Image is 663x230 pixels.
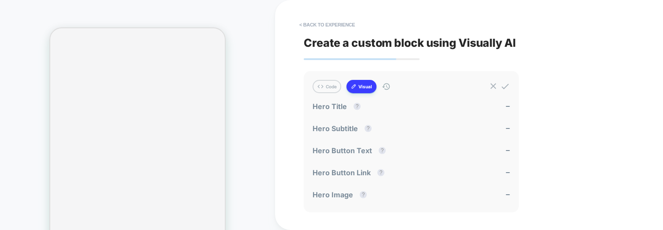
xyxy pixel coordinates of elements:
span: Hero Title [313,102,365,111]
span: Hero Image [313,190,371,199]
button: Code [313,80,341,93]
span: Create a custom block using Visually AI [304,36,634,49]
span: Hero Button Text [313,146,390,155]
span: Hero Subtitle [313,124,376,133]
button: ? [360,191,367,198]
button: ? [379,147,386,154]
button: ? [354,103,361,110]
button: Visual [346,80,376,93]
button: < Back to experience [295,18,359,32]
button: ? [377,169,384,176]
button: ? [365,125,372,132]
span: Hero Button Link [313,168,389,177]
